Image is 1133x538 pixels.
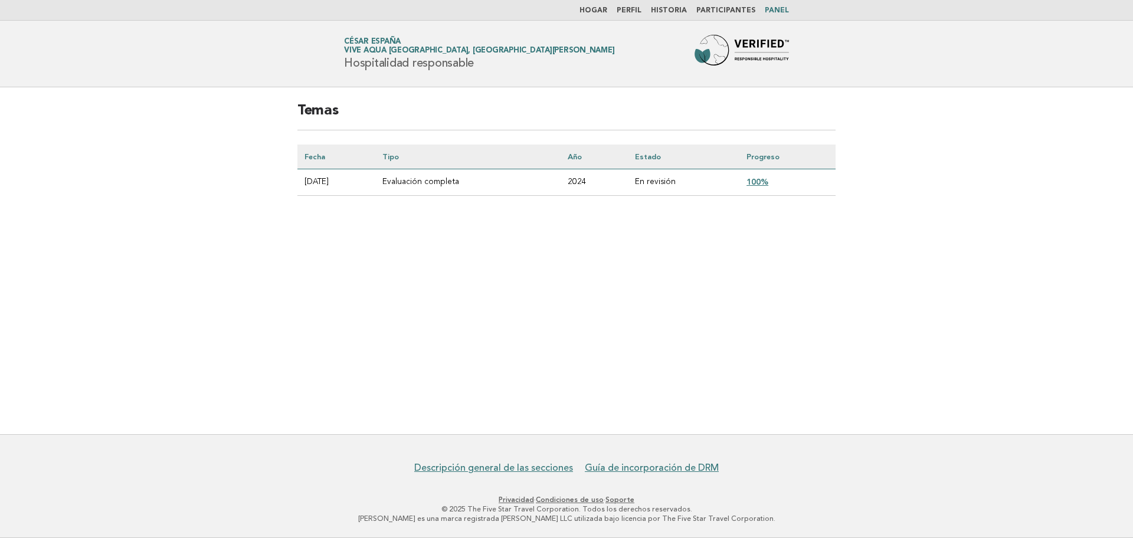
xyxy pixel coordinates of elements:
font: César España [344,38,401,45]
a: Hogar [579,7,607,14]
a: Guía de incorporación de DRM [585,462,719,474]
font: 2024 [568,178,587,186]
font: [DATE] [304,178,329,186]
a: Historia [651,7,687,14]
a: César EspañaVive Aqua [GEOGRAPHIC_DATA], [GEOGRAPHIC_DATA][PERSON_NAME] [344,38,614,54]
a: Perfil [617,7,641,14]
font: Fecha [304,152,325,161]
font: · [534,496,536,504]
a: Participantes [696,7,755,14]
font: Estado [635,152,661,161]
font: Progreso [746,152,780,161]
font: · [604,496,605,504]
font: Vive Aqua [GEOGRAPHIC_DATA], [GEOGRAPHIC_DATA][PERSON_NAME] [344,47,614,54]
a: Panel [765,7,789,14]
font: En revisión [635,178,676,186]
a: 100% [746,177,768,186]
a: Condiciones de uso [536,496,604,504]
img: Guía de viajes de Forbes [695,35,789,73]
font: [PERSON_NAME] es una marca registrada [PERSON_NAME] LLC utilizada bajo licencia por The Five Star... [358,514,775,523]
a: Soporte [605,496,634,504]
a: Privacidad [499,496,534,504]
font: Evaluación completa [382,178,459,186]
font: Año [568,152,582,161]
a: Descripción general de las secciones [414,462,573,474]
font: Temas [297,104,339,118]
font: © 2025 The Five Star Travel Corporation. Todos los derechos reservados. [441,505,692,513]
font: Hospitalidad responsable [344,56,474,70]
font: Tipo [382,152,399,161]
